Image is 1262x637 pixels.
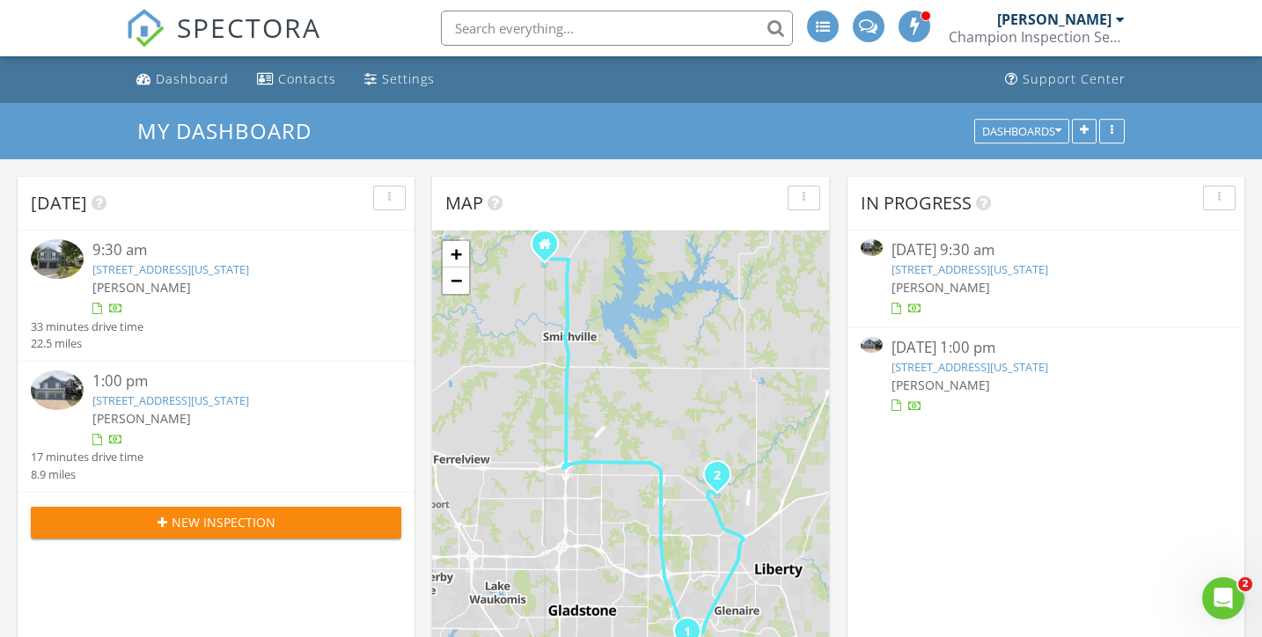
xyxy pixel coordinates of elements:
a: Zoom in [443,241,469,267]
span: Map [445,191,483,215]
div: [PERSON_NAME] [997,11,1112,28]
div: 22.5 miles [31,335,143,352]
a: [STREET_ADDRESS][US_STATE] [92,261,249,277]
span: [PERSON_NAME] [891,279,990,296]
div: 33 minutes drive time [31,318,143,335]
span: [PERSON_NAME] [92,279,191,296]
a: Zoom out [443,267,469,294]
a: [DATE] 1:00 pm [STREET_ADDRESS][US_STATE] [PERSON_NAME] [861,337,1231,415]
span: [PERSON_NAME] [92,410,191,427]
a: 9:30 am [STREET_ADDRESS][US_STATE] [PERSON_NAME] 33 minutes drive time 22.5 miles [31,239,401,352]
div: Settings [382,70,435,87]
div: 11004 N Laurel Ave, Kansas City, MO 64157 [717,474,728,485]
a: [DATE] 9:30 am [STREET_ADDRESS][US_STATE] [PERSON_NAME] [861,239,1231,318]
span: [PERSON_NAME] [891,377,990,393]
span: [DATE] [31,191,87,215]
a: [STREET_ADDRESS][US_STATE] [891,261,1048,277]
div: Champion Inspection Services [949,28,1125,46]
a: Dashboard [129,63,236,96]
div: Contacts [278,70,336,87]
i: 2 [714,470,721,482]
div: 17 minutes drive time [31,449,143,465]
div: [DATE] 9:30 am [891,239,1200,261]
a: SPECTORA [126,24,321,61]
div: Dashboards [982,125,1061,137]
a: Support Center [998,63,1133,96]
img: 9365465%2Fcover_photos%2F8EZ5oefRHRd8PdXuHqus%2Fsmall.9365465-1756303210482 [31,239,84,279]
iframe: Intercom live chat [1202,577,1244,619]
a: Settings [357,63,442,96]
div: 1:00 pm [92,370,371,392]
div: 8.9 miles [31,466,143,483]
img: 9365465%2Fcover_photos%2F8EZ5oefRHRd8PdXuHqus%2Fsmall.9365465-1756303210482 [861,239,883,256]
a: My Dashboard [137,116,327,145]
a: [STREET_ADDRESS][US_STATE] [891,359,1048,375]
button: New Inspection [31,507,401,538]
a: 1:00 pm [STREET_ADDRESS][US_STATE] [PERSON_NAME] 17 minutes drive time 8.9 miles [31,370,401,483]
span: New Inspection [172,513,275,531]
a: Contacts [250,63,343,96]
input: Search everything... [441,11,793,46]
img: The Best Home Inspection Software - Spectora [126,9,165,48]
img: 9360765%2Fcover_photos%2Fv0hJLuYiLJIqR6XrkW0H%2Fsmall.9360765-1756316106721 [31,370,84,410]
div: [DATE] 1:00 pm [891,337,1200,359]
a: [STREET_ADDRESS][US_STATE] [92,392,249,408]
div: 9:30 am [92,239,371,261]
div: Support Center [1023,70,1126,87]
span: 2 [1238,577,1252,591]
img: 9360765%2Fcover_photos%2Fv0hJLuYiLJIqR6XrkW0H%2Fsmall.9360765-1756316106721 [861,337,883,354]
div: Dashboard [156,70,229,87]
span: SPECTORA [177,9,321,46]
span: In Progress [861,191,972,215]
button: Dashboards [974,119,1069,143]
